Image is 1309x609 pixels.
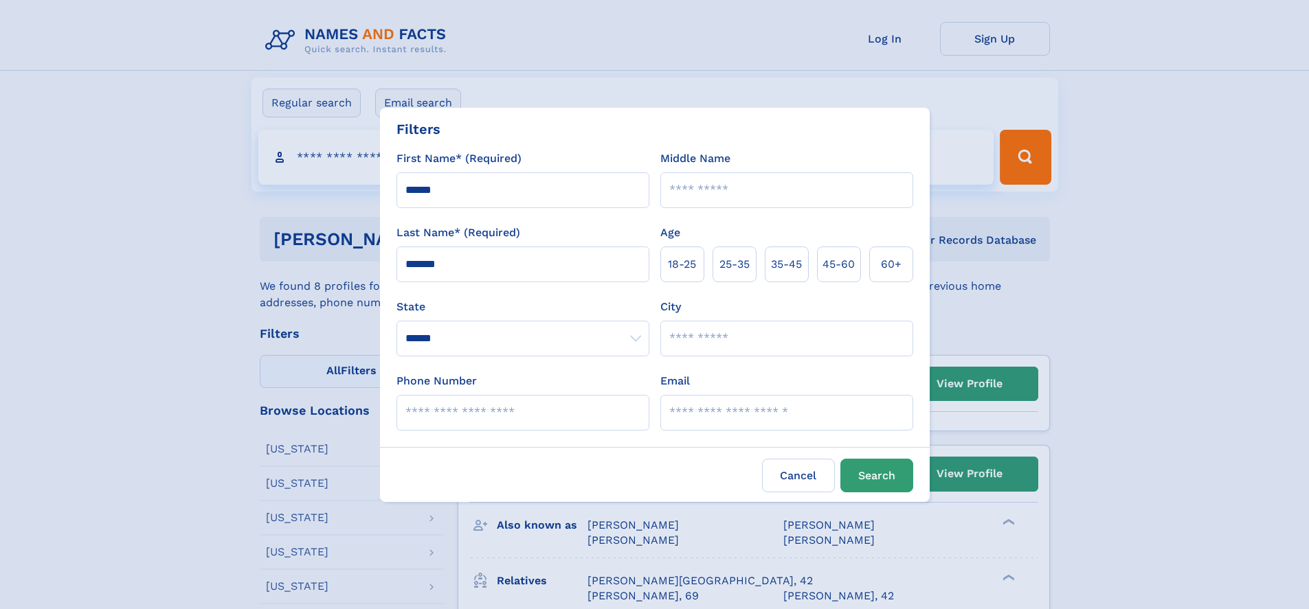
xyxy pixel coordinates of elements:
[762,459,835,492] label: Cancel
[771,256,802,273] span: 35‑45
[823,256,855,273] span: 45‑60
[660,225,680,241] label: Age
[881,256,902,273] span: 60+
[396,373,477,389] label: Phone Number
[396,150,522,167] label: First Name* (Required)
[396,299,649,315] label: State
[840,459,913,492] button: Search
[396,119,440,139] div: Filters
[719,256,750,273] span: 25‑35
[396,225,520,241] label: Last Name* (Required)
[660,150,730,167] label: Middle Name
[660,373,690,389] label: Email
[660,299,681,315] label: City
[668,256,696,273] span: 18‑25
